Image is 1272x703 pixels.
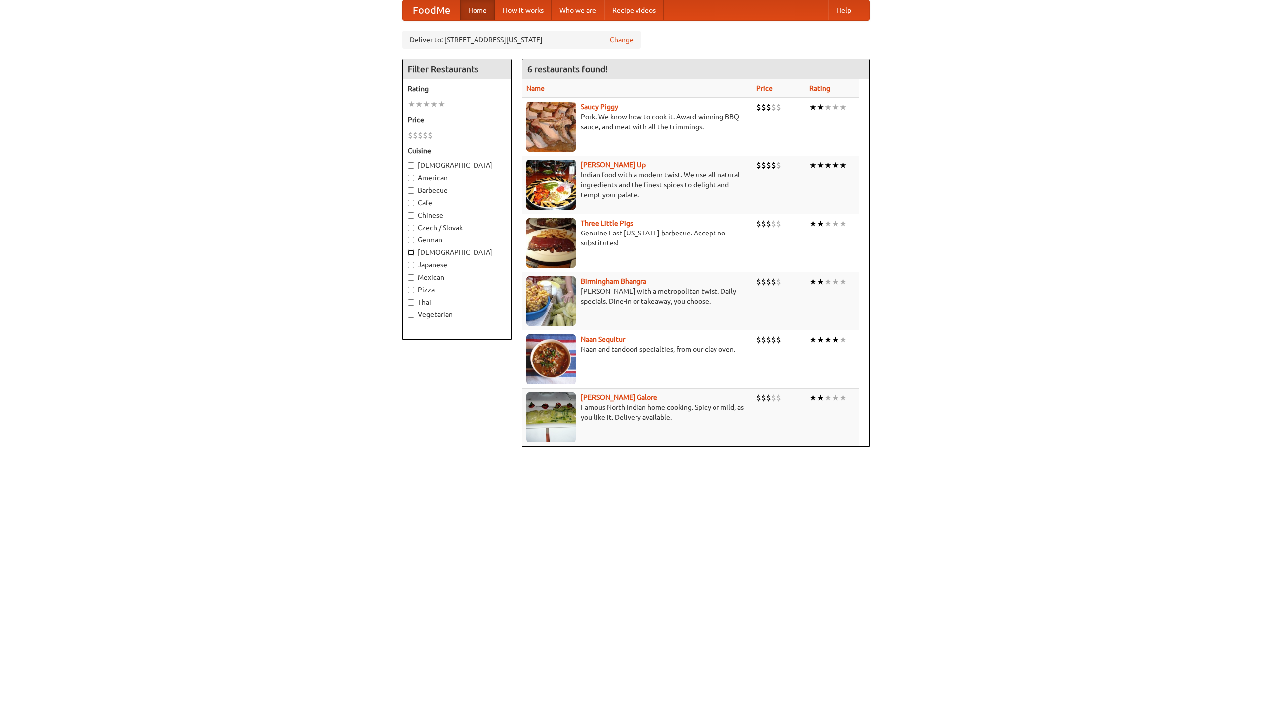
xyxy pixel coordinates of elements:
[526,344,748,354] p: Naan and tandoori specialties, from our clay oven.
[756,160,761,171] li: $
[408,272,506,282] label: Mexican
[809,276,817,287] li: ★
[408,200,414,206] input: Cafe
[776,392,781,403] li: $
[828,0,859,20] a: Help
[408,130,413,141] li: $
[776,276,781,287] li: $
[824,334,832,345] li: ★
[423,99,430,110] li: ★
[408,175,414,181] input: American
[766,102,771,113] li: $
[526,170,748,200] p: Indian food with a modern twist. We use all-natural ingredients and the finest spices to delight ...
[403,0,460,20] a: FoodMe
[776,334,781,345] li: $
[766,218,771,229] li: $
[526,112,748,132] p: Pork. We know how to cook it. Award-winning BBQ sauce, and meat with all the trimmings.
[423,130,428,141] li: $
[408,210,506,220] label: Chinese
[526,286,748,306] p: [PERSON_NAME] with a metropolitan twist. Daily specials. Dine-in or takeaway, you choose.
[771,218,776,229] li: $
[817,334,824,345] li: ★
[824,102,832,113] li: ★
[761,392,766,403] li: $
[526,160,576,210] img: curryup.jpg
[839,102,847,113] li: ★
[408,247,506,257] label: [DEMOGRAPHIC_DATA]
[761,276,766,287] li: $
[756,218,761,229] li: $
[413,130,418,141] li: $
[771,160,776,171] li: $
[817,218,824,229] li: ★
[766,160,771,171] li: $
[408,297,506,307] label: Thai
[817,160,824,171] li: ★
[408,173,506,183] label: American
[776,160,781,171] li: $
[408,99,415,110] li: ★
[581,161,646,169] a: [PERSON_NAME] Up
[408,198,506,208] label: Cafe
[761,218,766,229] li: $
[408,223,506,233] label: Czech / Slovak
[402,31,641,49] div: Deliver to: [STREET_ADDRESS][US_STATE]
[776,102,781,113] li: $
[824,392,832,403] li: ★
[817,392,824,403] li: ★
[756,84,773,92] a: Price
[824,160,832,171] li: ★
[552,0,604,20] a: Who we are
[581,277,646,285] a: Birmingham Bhangra
[756,334,761,345] li: $
[526,102,576,152] img: saucy.jpg
[428,130,433,141] li: $
[408,185,506,195] label: Barbecue
[809,334,817,345] li: ★
[771,392,776,403] li: $
[408,287,414,293] input: Pizza
[809,160,817,171] li: ★
[526,218,576,268] img: littlepigs.jpg
[809,392,817,403] li: ★
[581,393,657,401] a: [PERSON_NAME] Galore
[839,392,847,403] li: ★
[408,285,506,295] label: Pizza
[526,228,748,248] p: Genuine East [US_STATE] barbecue. Accept no substitutes!
[408,235,506,245] label: German
[408,237,414,243] input: German
[408,146,506,156] h5: Cuisine
[581,219,633,227] a: Three Little Pigs
[527,64,608,74] ng-pluralize: 6 restaurants found!
[766,392,771,403] li: $
[430,99,438,110] li: ★
[408,160,506,170] label: [DEMOGRAPHIC_DATA]
[403,59,511,79] h4: Filter Restaurants
[771,276,776,287] li: $
[495,0,552,20] a: How it works
[817,102,824,113] li: ★
[776,218,781,229] li: $
[832,334,839,345] li: ★
[761,334,766,345] li: $
[581,103,618,111] a: Saucy Piggy
[460,0,495,20] a: Home
[771,334,776,345] li: $
[809,84,830,92] a: Rating
[809,218,817,229] li: ★
[408,162,414,169] input: [DEMOGRAPHIC_DATA]
[408,84,506,94] h5: Rating
[526,334,576,384] img: naansequitur.jpg
[766,334,771,345] li: $
[408,262,414,268] input: Japanese
[832,102,839,113] li: ★
[526,402,748,422] p: Famous North Indian home cooking. Spicy or mild, as you like it. Delivery available.
[839,334,847,345] li: ★
[832,276,839,287] li: ★
[418,130,423,141] li: $
[839,276,847,287] li: ★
